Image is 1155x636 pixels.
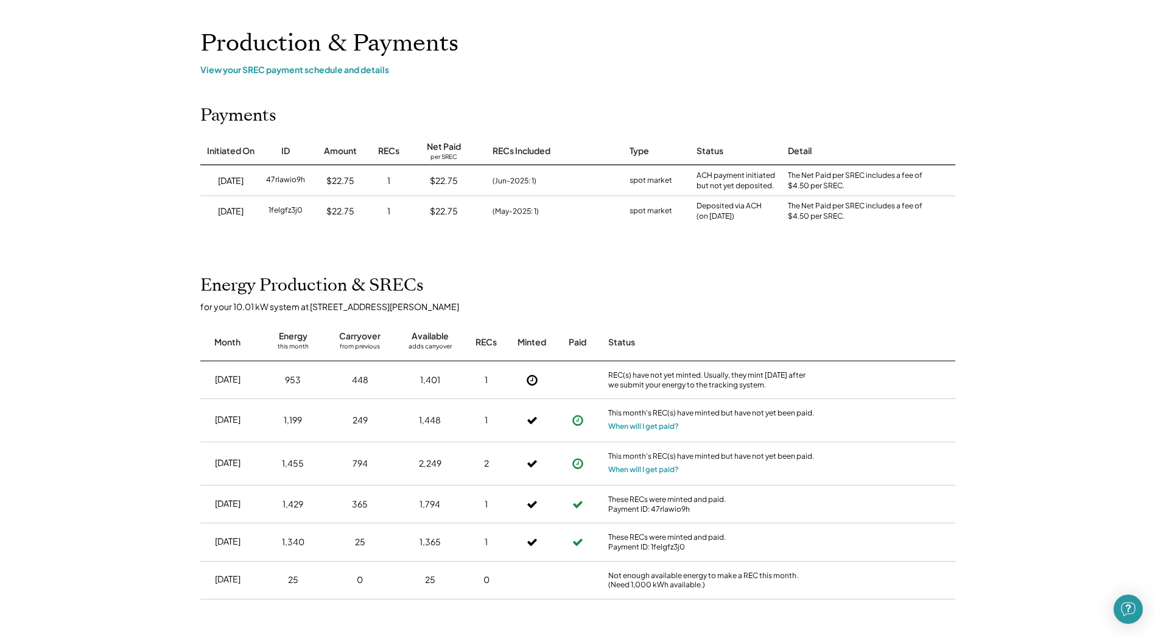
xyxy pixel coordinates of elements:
div: ID [281,145,290,157]
button: When will I get paid? [608,464,679,476]
div: 1,448 [419,414,441,426]
div: 25 [425,574,435,586]
div: adds carryover [409,342,452,355]
div: Detail [788,145,812,157]
h1: Production & Payments [200,29,955,58]
h2: Energy Production & SRECs [200,275,424,296]
div: 953 [285,374,301,386]
div: RECs [378,145,399,157]
div: 1 [485,374,488,386]
div: 2,249 [419,458,441,470]
div: RECs Included [493,145,550,157]
div: $22.75 [326,205,354,217]
div: Type [630,145,649,157]
div: [DATE] [215,573,240,585]
div: from previous [340,342,380,355]
div: [DATE] [215,373,240,386]
div: for your 10.01 kW system at [STREET_ADDRESS][PERSON_NAME] [200,301,967,312]
button: Not Yet Minted [523,371,541,389]
div: this month [278,342,309,355]
div: This month's REC(s) have minted but have not yet been paid. [608,408,815,420]
div: View your SREC payment schedule and details [200,64,955,75]
button: Payment approved, but not yet initiated. [569,411,587,429]
div: 1,794 [420,498,440,511]
div: [DATE] [215,535,240,548]
button: Payment approved, but not yet initiated. [569,454,587,473]
div: Carryover [339,330,381,342]
div: The Net Paid per SREC includes a fee of $4.50 per SREC. [788,201,928,222]
div: 25 [288,574,298,586]
div: $22.75 [430,175,458,187]
div: Status [608,336,815,348]
div: This month's REC(s) have minted but have not yet been paid. [608,451,815,464]
div: Energy [279,330,307,342]
div: 1 [485,414,488,426]
div: 249 [353,414,368,426]
div: Initiated On [207,145,255,157]
div: 1,401 [420,374,440,386]
div: spot market [630,205,672,217]
div: spot market [630,175,672,187]
div: $22.75 [326,175,354,187]
div: [DATE] [218,175,244,187]
div: (Jun-2025: 1) [493,175,536,186]
div: Deposited via ACH (on [DATE]) [697,201,762,222]
div: [DATE] [215,457,240,469]
div: Not enough available energy to make a REC this month. (Need 1,000 kWh available.) [608,571,815,590]
h2: Payments [200,105,276,126]
div: per SREC [430,153,457,162]
div: 0 [483,574,490,586]
div: Minted [518,336,546,348]
div: (May-2025: 1) [493,206,539,217]
div: 1,429 [283,498,303,511]
div: 1felgfz3j0 [269,205,303,217]
div: 47rlawio9h [266,175,305,187]
div: 2 [484,458,489,470]
div: REC(s) have not yet minted. Usually, they mint [DATE] after we submit your energy to the tracking... [608,370,815,389]
div: 1 [485,536,488,548]
div: 1,340 [282,536,304,548]
div: Amount [324,145,357,157]
div: 1,365 [420,536,441,548]
div: 448 [352,374,368,386]
div: $22.75 [430,205,458,217]
div: Available [412,330,449,342]
div: 1 [485,498,488,511]
div: Open Intercom Messenger [1114,595,1143,624]
div: 365 [352,498,368,511]
div: Paid [569,336,586,348]
div: 25 [355,536,365,548]
button: When will I get paid? [608,420,679,433]
div: 1 [387,175,390,187]
div: [DATE] [215,498,240,510]
div: 1,455 [282,458,304,470]
div: 0 [357,574,363,586]
div: [DATE] [215,414,240,426]
div: 794 [353,458,368,470]
div: Month [214,336,240,348]
div: 1,199 [284,414,302,426]
div: Net Paid [427,141,461,153]
div: These RECs were minted and paid. Payment ID: 1felgfz3j0 [608,532,815,551]
div: The Net Paid per SREC includes a fee of $4.50 per SREC. [788,171,928,191]
div: These RECs were minted and paid. Payment ID: 47rlawio9h [608,495,815,514]
div: ACH payment initiated but not yet deposited. [697,171,776,191]
div: [DATE] [218,205,244,217]
div: RECs [476,336,497,348]
div: 1 [387,205,390,217]
div: Status [697,145,723,157]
